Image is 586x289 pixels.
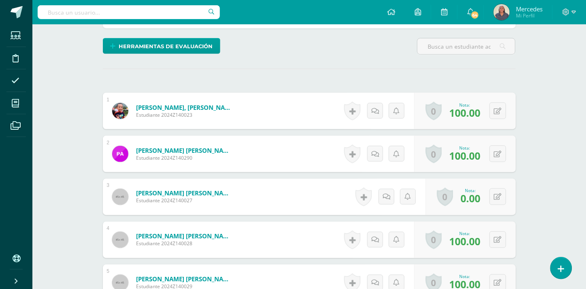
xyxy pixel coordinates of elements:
[450,274,481,280] div: Nota:
[461,188,481,194] div: Nota:
[516,5,543,13] span: Mercedes
[38,5,220,19] input: Busca un usuario...
[112,232,128,248] img: 45x45
[437,188,453,206] a: 0
[136,189,233,197] a: [PERSON_NAME] [PERSON_NAME]
[426,145,442,163] a: 0
[112,146,128,162] img: 4a6f2a2a67bbbb7a0c3c1fa5ffa08786.png
[516,12,543,19] span: Mi Perfil
[112,103,128,119] img: 3e006ecc6661ac28437bf49753170d16.png
[418,39,515,54] input: Busca un estudiante aquí...
[112,189,128,205] img: 45x45
[103,38,220,54] a: Herramientas de evaluación
[136,275,233,283] a: [PERSON_NAME] [PERSON_NAME]
[136,240,233,247] span: Estudiante 2024Z140028
[450,231,481,237] div: Nota:
[136,103,233,111] a: [PERSON_NAME], [PERSON_NAME]
[450,102,481,108] div: Nota:
[426,231,442,249] a: 0
[136,232,233,240] a: [PERSON_NAME] [PERSON_NAME]
[136,111,233,118] span: Estudiante 2024Z140023
[119,39,213,54] span: Herramientas de evaluación
[494,4,510,20] img: 349f28f2f3b696b4e6c9a4fec5dddc87.png
[136,146,233,154] a: [PERSON_NAME] [PERSON_NAME]
[450,235,481,248] span: 100.00
[426,102,442,120] a: 0
[461,192,481,206] span: 0.00
[450,106,481,120] span: 100.00
[136,197,233,204] span: Estudiante 2024Z140027
[136,154,233,161] span: Estudiante 2024Z140290
[471,11,479,19] span: 64
[450,145,481,151] div: Nota:
[450,149,481,163] span: 100.00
